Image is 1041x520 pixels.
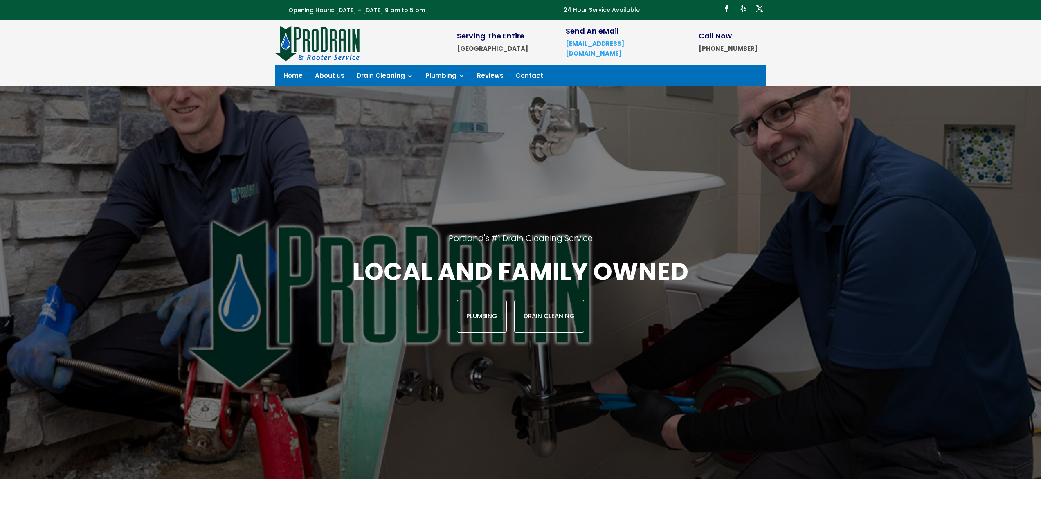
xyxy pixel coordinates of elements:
a: About us [315,73,344,82]
img: site-logo-100h [275,25,361,61]
h2: Portland's #1 Drain Cleaning Service [136,233,905,256]
span: Send An eMail [566,26,619,36]
a: Home [283,73,303,82]
a: Drain Cleaning [357,73,413,82]
span: Call Now [699,31,732,41]
a: Follow on X [753,2,766,15]
a: Plumbing [457,300,507,333]
span: Opening Hours: [DATE] - [DATE] 9 am to 5 pm [288,6,425,14]
a: Contact [516,73,543,82]
span: Serving The Entire [457,31,524,41]
div: Local and family owned [136,256,905,333]
p: 24 Hour Service Available [564,5,640,15]
a: Follow on Yelp [737,2,750,15]
strong: [PHONE_NUMBER] [699,44,758,53]
strong: [GEOGRAPHIC_DATA] [457,44,528,53]
a: Drain Cleaning [514,300,584,333]
a: [EMAIL_ADDRESS][DOMAIN_NAME] [566,39,624,58]
a: Reviews [477,73,504,82]
a: Plumbing [425,73,465,82]
a: Follow on Facebook [720,2,733,15]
